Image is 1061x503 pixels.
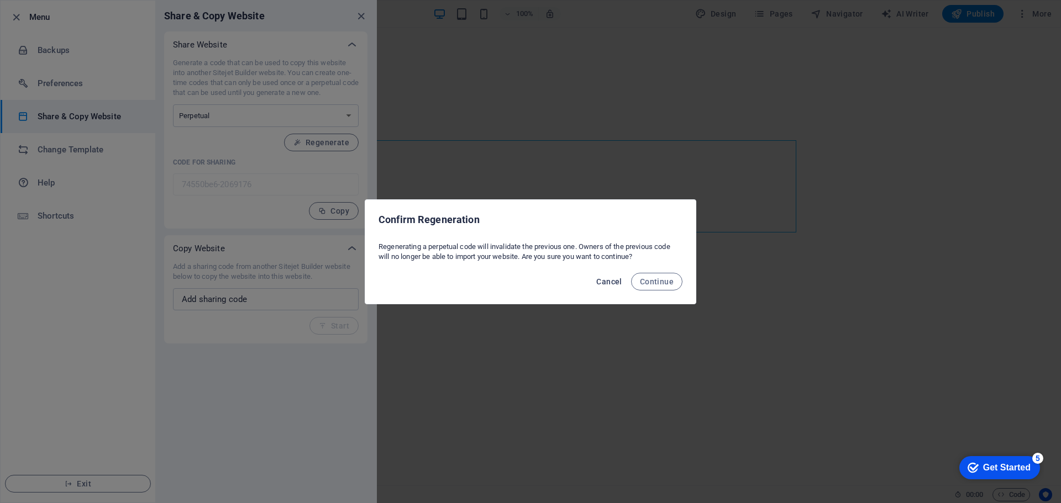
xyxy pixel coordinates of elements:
div: 5 [82,2,93,13]
div: Get Started [33,12,80,22]
span: Cancel [596,277,622,286]
div: Regenerating a perpetual code will invalidate the previous one. Owners of the previous code will ... [365,237,696,266]
div: Get Started 5 items remaining, 0% complete [9,6,90,29]
span: Continue [640,277,674,286]
button: Continue [631,273,682,290]
button: Cancel [592,273,626,290]
h2: Confirm Regeneration [379,213,682,226]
